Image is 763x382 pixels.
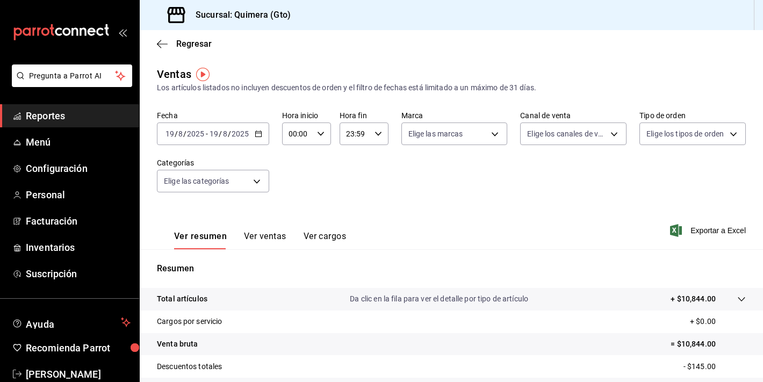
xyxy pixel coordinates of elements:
h3: Sucursal: Quimera (Gto) [187,9,291,21]
label: Hora inicio [282,112,331,119]
span: Regresar [176,39,212,49]
input: ---- [186,129,205,138]
p: Total artículos [157,293,207,305]
span: / [183,129,186,138]
p: - $145.00 [683,361,746,372]
button: Ver cargos [304,231,347,249]
p: Da clic en la fila para ver el detalle por tipo de artículo [350,293,528,305]
button: Regresar [157,39,212,49]
span: Elige las marcas [408,128,463,139]
label: Canal de venta [520,112,627,119]
input: -- [222,129,228,138]
span: Personal [26,188,131,202]
p: + $0.00 [690,316,746,327]
span: Inventarios [26,240,131,255]
span: Configuración [26,161,131,176]
span: Reportes [26,109,131,123]
input: -- [209,129,219,138]
p: Cargos por servicio [157,316,222,327]
span: Menú [26,135,131,149]
p: Venta bruta [157,338,198,350]
p: Descuentos totales [157,361,222,372]
span: / [219,129,222,138]
input: -- [165,129,175,138]
span: - [206,129,208,138]
a: Pregunta a Parrot AI [8,78,132,89]
span: Ayuda [26,316,117,329]
span: Elige los tipos de orden [646,128,724,139]
button: Ver ventas [244,231,286,249]
button: Pregunta a Parrot AI [12,64,132,87]
span: Elige los canales de venta [527,128,607,139]
span: / [175,129,178,138]
span: Facturación [26,214,131,228]
label: Categorías [157,159,269,167]
p: Resumen [157,262,746,275]
span: Suscripción [26,266,131,281]
input: -- [178,129,183,138]
span: Elige las categorías [164,176,229,186]
input: ---- [231,129,249,138]
label: Tipo de orden [639,112,746,119]
p: + $10,844.00 [671,293,716,305]
span: Pregunta a Parrot AI [29,70,116,82]
span: [PERSON_NAME] [26,367,131,381]
span: / [228,129,231,138]
span: Recomienda Parrot [26,341,131,355]
img: Tooltip marker [196,68,210,81]
label: Marca [401,112,508,119]
div: navigation tabs [174,231,346,249]
label: Hora fin [340,112,388,119]
div: Ventas [157,66,191,82]
label: Fecha [157,112,269,119]
div: Los artículos listados no incluyen descuentos de orden y el filtro de fechas está limitado a un m... [157,82,746,93]
button: Exportar a Excel [672,224,746,237]
p: = $10,844.00 [671,338,746,350]
button: Ver resumen [174,231,227,249]
button: open_drawer_menu [118,28,127,37]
